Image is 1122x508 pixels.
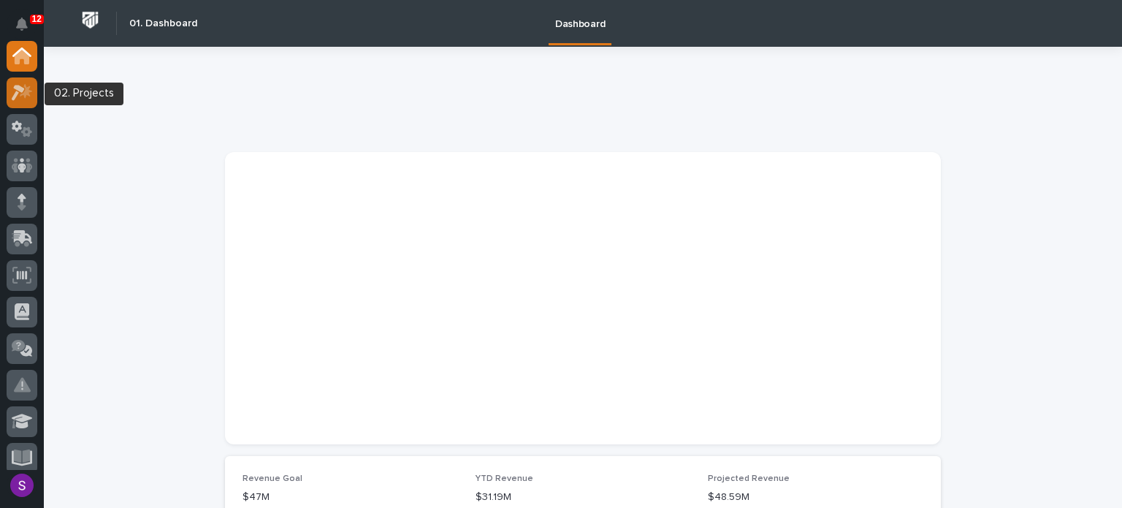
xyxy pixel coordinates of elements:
img: Workspace Logo [77,7,104,34]
p: $48.59M [708,490,923,505]
span: Revenue Goal [243,474,302,483]
div: Notifications12 [18,18,37,41]
button: users-avatar [7,470,37,501]
p: $47M [243,490,458,505]
h2: 01. Dashboard [129,18,197,30]
button: Notifications [7,9,37,39]
p: 12 [32,14,42,24]
p: $31.19M [476,490,691,505]
span: YTD Revenue [476,474,533,483]
span: Projected Revenue [708,474,790,483]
